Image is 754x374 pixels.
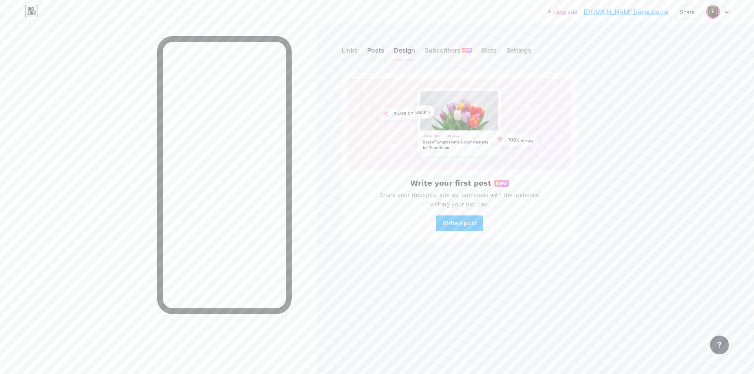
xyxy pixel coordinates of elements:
a: Upgrade [547,9,577,15]
img: Asep Bama [706,4,721,19]
h6: Write your first post [410,179,491,187]
span: NEW [463,48,471,53]
span: Share your thoughts, stories, and ideas with the audience visiting your Bio Link. [370,190,549,209]
span: Write a post [443,220,476,226]
div: Design [394,46,415,60]
a: [DOMAIN_NAME]/asepbama [584,7,668,16]
div: Links [342,46,358,60]
div: Subscribers [425,46,472,60]
div: Posts [367,46,384,60]
div: Settings [506,46,531,60]
div: Share [680,8,695,16]
div: Stats [481,46,497,60]
button: Write a post [436,215,483,231]
span: New [496,180,507,187]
